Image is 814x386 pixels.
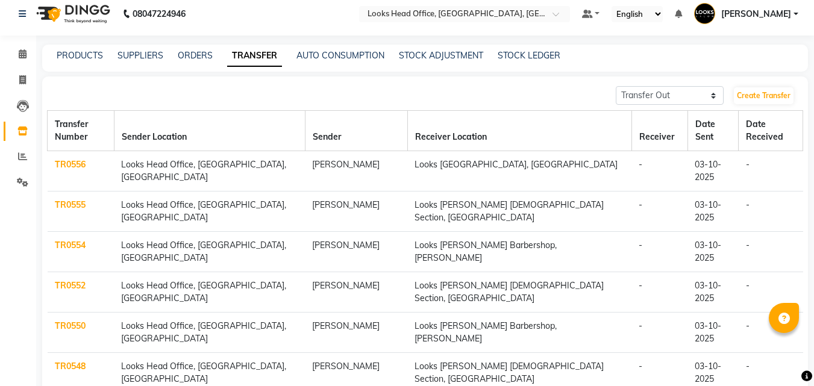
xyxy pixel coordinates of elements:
td: [PERSON_NAME] [305,232,407,272]
a: TR0554 [55,240,86,251]
a: TR0550 [55,320,86,331]
a: Create Transfer [734,87,794,104]
a: ORDERS [178,50,213,61]
td: 03-10-2025 [687,151,739,191]
td: - [631,151,687,191]
th: Sender [305,111,407,151]
td: - [739,272,803,313]
th: Receiver [631,111,687,151]
td: 03-10-2025 [687,191,739,232]
td: Looks Head Office, [GEOGRAPHIC_DATA], [GEOGRAPHIC_DATA] [114,232,305,272]
th: Date Sent [687,111,739,151]
td: - [739,232,803,272]
td: Looks [GEOGRAPHIC_DATA], [GEOGRAPHIC_DATA] [407,151,631,191]
a: TR0555 [55,199,86,210]
a: TRANSFER [227,45,282,67]
td: - [739,151,803,191]
th: Sender Location [114,111,305,151]
td: 03-10-2025 [687,313,739,353]
td: Looks Head Office, [GEOGRAPHIC_DATA], [GEOGRAPHIC_DATA] [114,272,305,313]
td: - [631,313,687,353]
td: - [631,272,687,313]
a: STOCK LEDGER [498,50,560,61]
td: Looks [PERSON_NAME] Barbershop, [PERSON_NAME] [407,232,631,272]
a: TR0552 [55,280,86,291]
th: Date Received [739,111,803,151]
a: TR0548 [55,361,86,372]
a: TR0556 [55,159,86,170]
td: Looks Head Office, [GEOGRAPHIC_DATA], [GEOGRAPHIC_DATA] [114,313,305,353]
td: - [739,313,803,353]
td: 03-10-2025 [687,232,739,272]
td: [PERSON_NAME] [305,272,407,313]
span: [PERSON_NAME] [721,8,791,20]
td: [PERSON_NAME] [305,151,407,191]
td: [PERSON_NAME] [305,313,407,353]
td: [PERSON_NAME] [305,191,407,232]
td: - [739,191,803,232]
a: AUTO CONSUMPTION [296,50,384,61]
td: Looks Head Office, [GEOGRAPHIC_DATA], [GEOGRAPHIC_DATA] [114,191,305,232]
td: - [631,191,687,232]
td: 03-10-2025 [687,272,739,313]
th: Transfer Number [48,111,114,151]
td: Looks [PERSON_NAME] [DEMOGRAPHIC_DATA] Section, [GEOGRAPHIC_DATA] [407,272,631,313]
a: SUPPLIERS [117,50,163,61]
th: Receiver Location [407,111,631,151]
td: - [631,232,687,272]
td: Looks [PERSON_NAME] Barbershop, [PERSON_NAME] [407,313,631,353]
a: STOCK ADJUSTMENT [399,50,483,61]
td: Looks Head Office, [GEOGRAPHIC_DATA], [GEOGRAPHIC_DATA] [114,151,305,191]
a: PRODUCTS [57,50,103,61]
img: Naveendra Prasad [694,3,715,24]
td: Looks [PERSON_NAME] [DEMOGRAPHIC_DATA] Section, [GEOGRAPHIC_DATA] [407,191,631,232]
